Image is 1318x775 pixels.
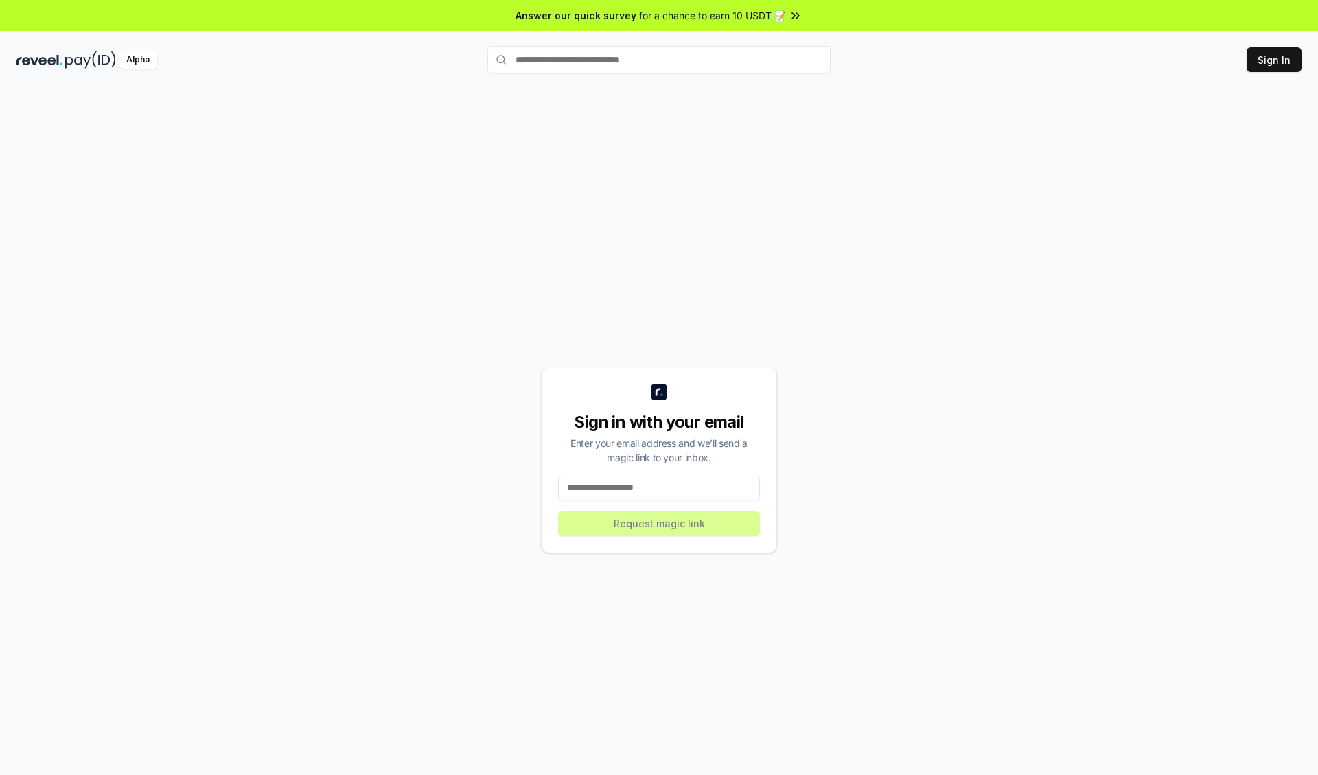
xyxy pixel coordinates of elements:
img: reveel_dark [16,51,62,69]
div: Alpha [119,51,157,69]
button: Sign In [1247,47,1302,72]
img: pay_id [65,51,116,69]
img: logo_small [651,384,667,400]
span: for a chance to earn 10 USDT 📝 [639,8,786,23]
div: Enter your email address and we’ll send a magic link to your inbox. [558,436,760,465]
span: Answer our quick survey [516,8,636,23]
div: Sign in with your email [558,411,760,433]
